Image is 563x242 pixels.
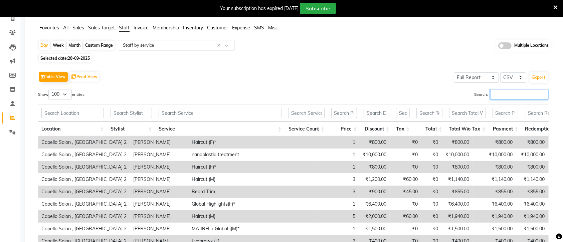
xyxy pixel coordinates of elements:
[67,41,82,50] div: Month
[490,89,549,99] input: Search:
[421,210,441,223] td: ₹0
[188,136,316,149] td: Haircut (F)*
[359,223,390,235] td: ₹1,500.00
[41,108,104,118] input: Search Location
[390,173,421,186] td: ₹60.00
[359,198,390,210] td: ₹6,400.00
[220,5,299,12] div: Your subscription has expired [DATE]
[364,108,389,118] input: Search Discount
[130,186,188,198] td: [PERSON_NAME]
[390,223,421,235] td: ₹0
[441,223,473,235] td: ₹1,500.00
[63,25,68,31] span: All
[188,198,316,210] td: Global Highlights(F)*
[111,108,152,118] input: Search Stylist
[159,108,281,118] input: Search Service
[441,173,473,186] td: ₹1,140.00
[119,25,130,31] span: Staff
[51,41,65,50] div: Week
[473,223,516,235] td: ₹1,500.00
[421,173,441,186] td: ₹0
[130,223,188,235] td: [PERSON_NAME]
[516,136,548,149] td: ₹800.00
[390,136,421,149] td: ₹0
[473,198,516,210] td: ₹6,400.00
[285,122,328,136] th: Service Count: activate to sort column ascending
[155,122,285,136] th: Service: activate to sort column ascending
[421,161,441,173] td: ₹0
[316,161,359,173] td: 1
[473,186,516,198] td: ₹855.00
[39,25,59,31] span: Favorites
[421,149,441,161] td: ₹0
[316,223,359,235] td: 1
[130,210,188,223] td: [PERSON_NAME]
[359,136,390,149] td: ₹800.00
[359,173,390,186] td: ₹1,200.00
[38,186,130,198] td: Capello Salon , [GEOGRAPHIC_DATA] 2
[130,198,188,210] td: [PERSON_NAME]
[68,56,90,61] span: 28-09-2025
[134,25,149,31] span: Invoice
[516,149,548,161] td: ₹10,000.00
[516,210,548,223] td: ₹1,940.00
[359,186,390,198] td: ₹900.00
[88,25,115,31] span: Sales Target
[516,161,548,173] td: ₹800.00
[516,173,548,186] td: ₹1,140.00
[390,149,421,161] td: ₹0
[39,54,91,62] span: Selected date:
[416,108,442,118] input: Search Total
[107,122,156,136] th: Stylist: activate to sort column ascending
[207,25,228,31] span: Customer
[232,25,250,31] span: Expense
[514,42,549,49] span: Multiple Locations
[316,173,359,186] td: 3
[188,149,316,161] td: nanoplastia treatment
[516,186,548,198] td: ₹855.00
[413,122,445,136] th: Total: activate to sort column ascending
[441,198,473,210] td: ₹6,400.00
[38,198,130,210] td: Capello Salon , [GEOGRAPHIC_DATA] 2
[359,210,390,223] td: ₹2,000.00
[441,161,473,173] td: ₹800.00
[130,173,188,186] td: [PERSON_NAME]
[316,198,359,210] td: 1
[83,41,115,50] div: Custom Range
[473,210,516,223] td: ₹1,940.00
[522,122,561,136] th: Redemption: activate to sort column ascending
[38,122,107,136] th: Location: activate to sort column ascending
[316,136,359,149] td: 1
[268,25,278,31] span: Misc
[188,223,316,235] td: MAJIREL ( Global )(M)*
[530,72,548,83] button: Export
[441,210,473,223] td: ₹1,940.00
[441,149,473,161] td: ₹10,000.00
[516,198,548,210] td: ₹6,400.00
[421,136,441,149] td: ₹0
[38,161,130,173] td: Capello Salon , [GEOGRAPHIC_DATA] 2
[474,89,549,99] label: Search:
[331,108,357,118] input: Search Price
[38,136,130,149] td: Capello Salon , [GEOGRAPHIC_DATA] 2
[188,186,316,198] td: Beard Trim
[48,89,72,99] select: Showentries
[390,186,421,198] td: ₹45.00
[38,210,130,223] td: Capello Salon , [GEOGRAPHIC_DATA] 2
[288,108,325,118] input: Search Service Count
[38,89,84,99] label: Show entries
[217,42,223,49] span: Clear all
[316,210,359,223] td: 5
[441,136,473,149] td: ₹800.00
[390,210,421,223] td: ₹60.00
[516,223,548,235] td: ₹1,500.00
[130,136,188,149] td: [PERSON_NAME]
[183,25,203,31] span: Inventory
[316,186,359,198] td: 3
[38,149,130,161] td: Capello Salon , [GEOGRAPHIC_DATA] 2
[39,41,50,50] div: Day
[130,161,188,173] td: [PERSON_NAME]
[473,173,516,186] td: ₹1,140.00
[446,122,489,136] th: Total W/o Tax: activate to sort column ascending
[396,108,410,118] input: Search Tax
